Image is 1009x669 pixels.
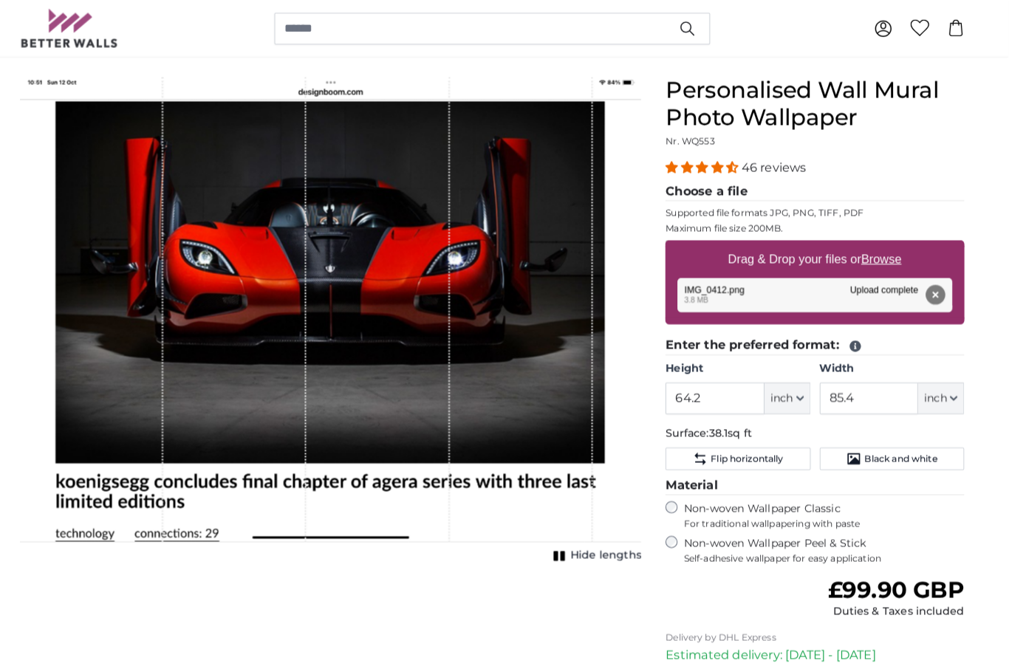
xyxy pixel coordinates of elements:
span: £99.90 GBP [832,563,965,590]
p: Maximum file size 200MB. [674,217,965,229]
div: Duties & Taxes included [832,590,965,605]
u: Browse [865,247,904,259]
span: Black and white [868,442,939,454]
p: Estimated delivery: [DATE] - [DATE] [674,631,965,649]
legend: Choose a file [674,178,965,196]
label: Width [824,353,965,368]
span: inch [926,382,948,397]
p: Supported file formats JPG, PNG, TIFF, PDF [674,202,965,214]
label: Non-woven Wallpaper Classic [691,490,965,518]
div: 1 of 1 [44,75,650,553]
img: Betterwalls [44,9,140,47]
span: 38.1sq ft [716,416,758,430]
span: Nr. WQ553 [674,132,722,143]
button: Black and white [824,437,965,459]
p: Delivery by DHL Express [674,617,965,628]
label: Non-woven Wallpaper Peel & Stick [691,524,965,552]
button: inch [920,374,965,405]
button: Hide lengths [560,532,650,553]
button: Flip horizontally [674,437,815,459]
span: 46 reviews [748,157,811,171]
span: For traditional wallpapering with paste [691,506,965,518]
span: Hide lengths [581,535,650,550]
span: inch [776,382,798,397]
button: inch [770,374,815,405]
h1: Personalised Wall Mural Photo Wallpaper [674,75,965,128]
label: Height [674,353,815,368]
legend: Enter the preferred format: [674,329,965,347]
label: Drag & Drop your files or [729,239,910,268]
p: Surface: [674,416,965,431]
span: Flip horizontally [718,442,789,454]
span: Self-adhesive wallpaper for easy application [691,540,965,552]
legend: Material [674,465,965,484]
span: 4.37 stars [674,157,748,171]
